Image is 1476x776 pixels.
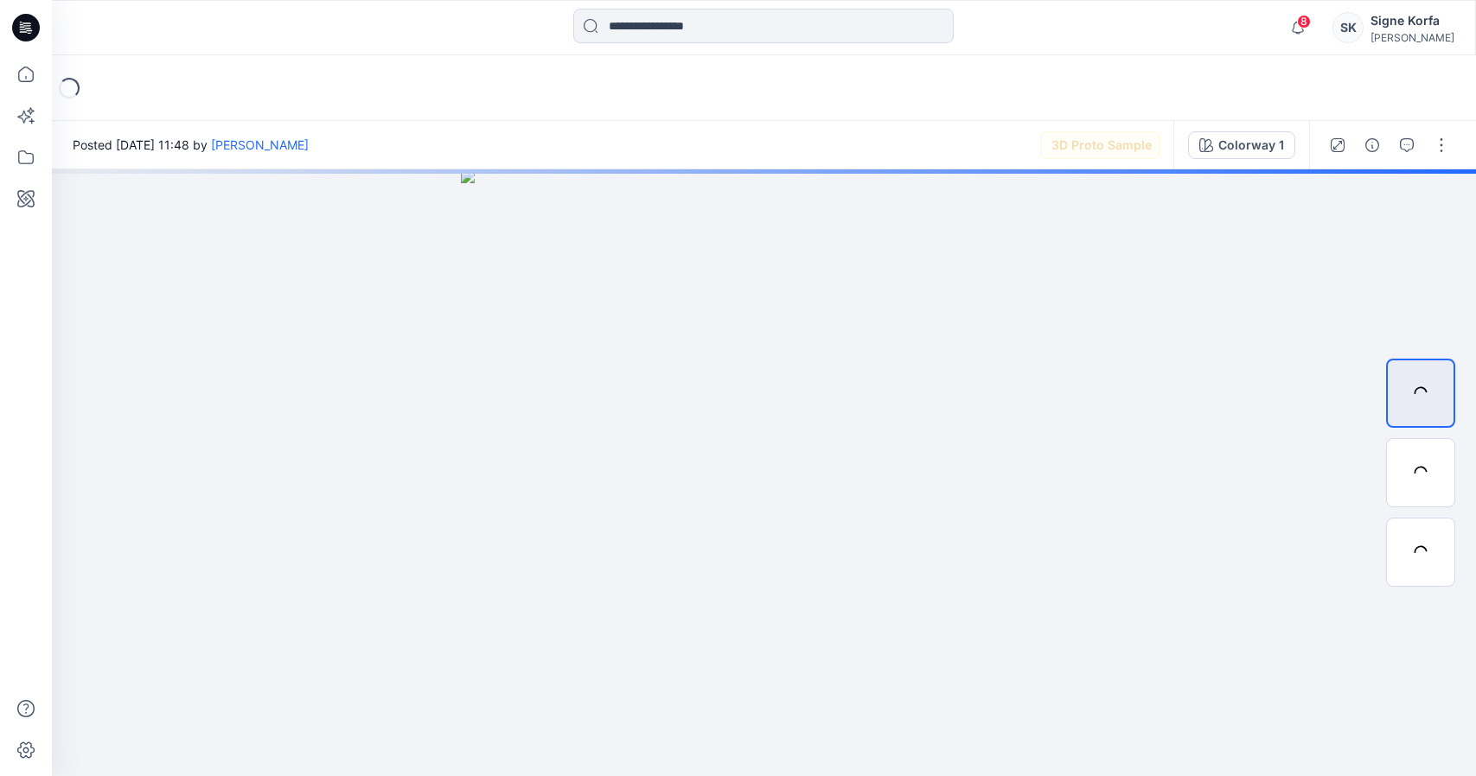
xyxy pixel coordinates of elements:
img: eyJhbGciOiJIUzI1NiIsImtpZCI6IjAiLCJzbHQiOiJzZXMiLCJ0eXAiOiJKV1QifQ.eyJkYXRhIjp7InR5cGUiOiJzdG9yYW... [461,169,1068,776]
span: Posted [DATE] 11:48 by [73,136,309,154]
div: Signe Korfa [1371,10,1454,31]
button: Colorway 1 [1188,131,1295,159]
button: Details [1358,131,1386,159]
div: Colorway 1 [1218,136,1284,155]
span: 8 [1297,15,1311,29]
a: [PERSON_NAME] [211,137,309,152]
div: [PERSON_NAME] [1371,31,1454,44]
div: SK [1332,12,1364,43]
